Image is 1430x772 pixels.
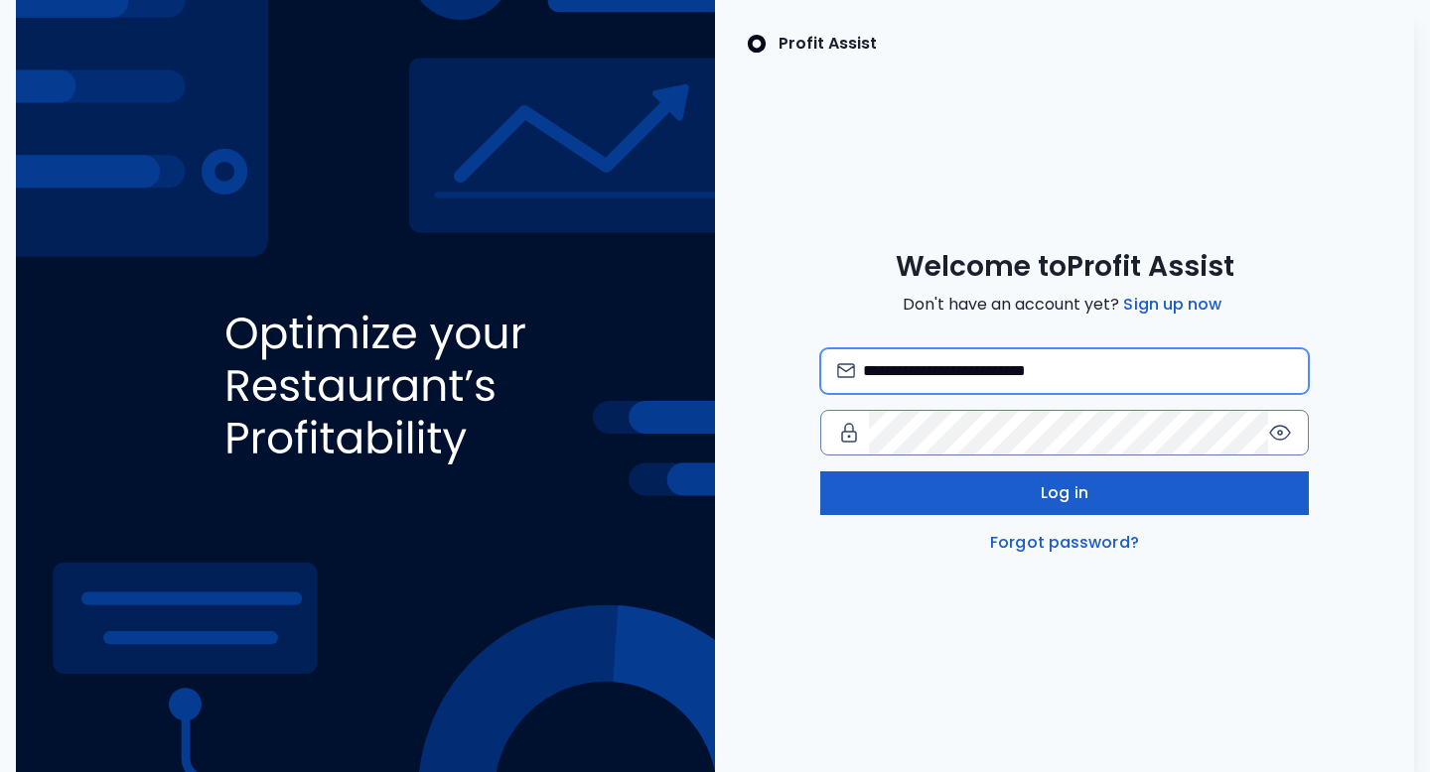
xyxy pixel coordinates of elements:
[1119,293,1225,317] a: Sign up now
[903,293,1225,317] span: Don't have an account yet?
[820,471,1310,515] button: Log in
[747,32,767,56] img: SpotOn Logo
[837,363,856,378] img: email
[896,249,1234,285] span: Welcome to Profit Assist
[986,531,1143,555] a: Forgot password?
[1041,481,1088,505] span: Log in
[779,32,877,56] p: Profit Assist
